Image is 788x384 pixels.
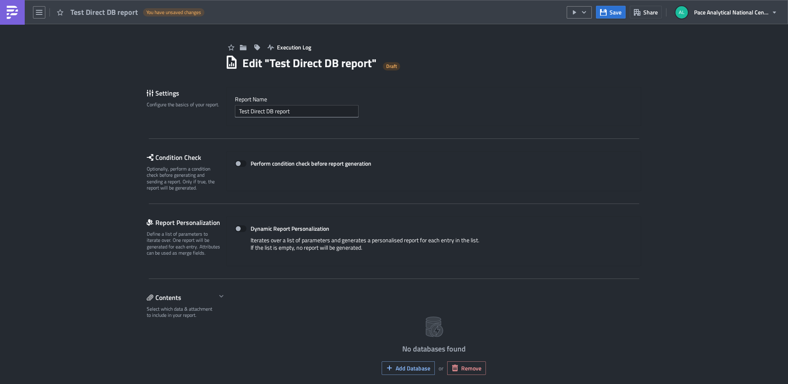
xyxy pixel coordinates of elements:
div: Settings [147,87,226,99]
button: Add Database [382,361,435,375]
span: Test Direct DB report [70,7,139,18]
h4: No databases found [402,345,466,353]
span: Pace Analytical National Center for Testing and Innovation [694,8,768,16]
div: Iterates over a list of parameters and generates a personalised report for each entry in the list... [235,236,633,258]
span: Save [610,8,621,16]
span: Add Database [396,364,430,372]
div: Define a list of parameters to iterate over. One report will be generated for each entry. Attribu... [147,231,221,256]
button: Share [630,6,662,19]
button: or [434,361,448,375]
div: Optionally, perform a condition check before generating and sending a report. Only if true, the r... [147,166,221,191]
button: Save [596,6,626,19]
img: Avatar [675,5,689,19]
span: Remove [461,364,481,372]
div: Condition Check [147,151,226,164]
span: or [439,364,443,372]
img: PushMetrics [6,6,19,19]
div: Select which data & attachment to include in your report. [147,306,216,318]
button: Hide content [216,291,226,301]
strong: Perform condition check before report generation [251,159,371,168]
button: Execution Log [263,41,315,54]
div: Contents [147,291,216,304]
button: Pace Analytical National Center for Testing and Innovation [671,3,782,21]
div: Configure the basics of your report. [147,101,221,108]
label: Report Nam﻿e [235,96,633,103]
span: Draft [386,63,397,70]
iframe: Intercom live chat [760,356,780,376]
span: Share [643,8,658,16]
strong: Dynamic Report Personalization [251,224,329,233]
span: You have unsaved changes [146,9,201,16]
div: Report Personalization [147,216,226,229]
span: Execution Log [277,43,311,52]
button: Remove [447,361,486,375]
h1: Edit " Test Direct DB report " [242,56,377,70]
